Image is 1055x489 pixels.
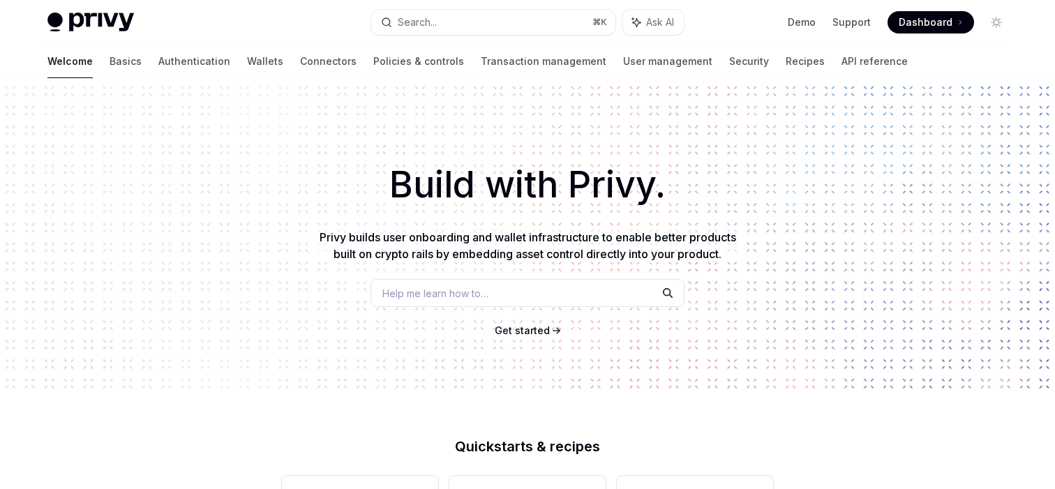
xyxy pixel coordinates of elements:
[623,45,712,78] a: User management
[841,45,908,78] a: API reference
[495,324,550,336] span: Get started
[481,45,606,78] a: Transaction management
[47,13,134,32] img: light logo
[371,10,615,35] button: Search...⌘K
[382,286,488,301] span: Help me learn how to…
[592,17,607,28] span: ⌘ K
[373,45,464,78] a: Policies & controls
[110,45,142,78] a: Basics
[788,15,816,29] a: Demo
[832,15,871,29] a: Support
[282,439,773,453] h2: Quickstarts & recipes
[158,45,230,78] a: Authentication
[729,45,769,78] a: Security
[247,45,283,78] a: Wallets
[646,15,674,29] span: Ask AI
[495,324,550,338] a: Get started
[47,45,93,78] a: Welcome
[320,230,736,261] span: Privy builds user onboarding and wallet infrastructure to enable better products built on crypto ...
[300,45,357,78] a: Connectors
[398,14,437,31] div: Search...
[786,45,825,78] a: Recipes
[899,15,952,29] span: Dashboard
[622,10,684,35] button: Ask AI
[22,158,1033,212] h1: Build with Privy.
[888,11,974,33] a: Dashboard
[985,11,1008,33] button: Toggle dark mode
